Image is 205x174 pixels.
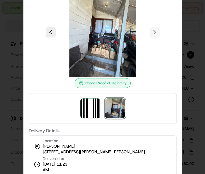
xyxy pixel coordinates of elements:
img: barcode_scan_on_pickup image [80,98,100,118]
img: photo_proof_of_delivery image [105,98,125,118]
span: [DATE] 11:23 AM [43,162,71,173]
span: Location [43,138,58,144]
span: [PERSON_NAME] [43,144,75,149]
span: Delivered at [43,156,71,162]
span: [STREET_ADDRESS][PERSON_NAME][PERSON_NAME] [43,149,145,155]
label: Delivery Details [29,128,177,133]
div: Photo Proof of Delivery [75,78,131,88]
